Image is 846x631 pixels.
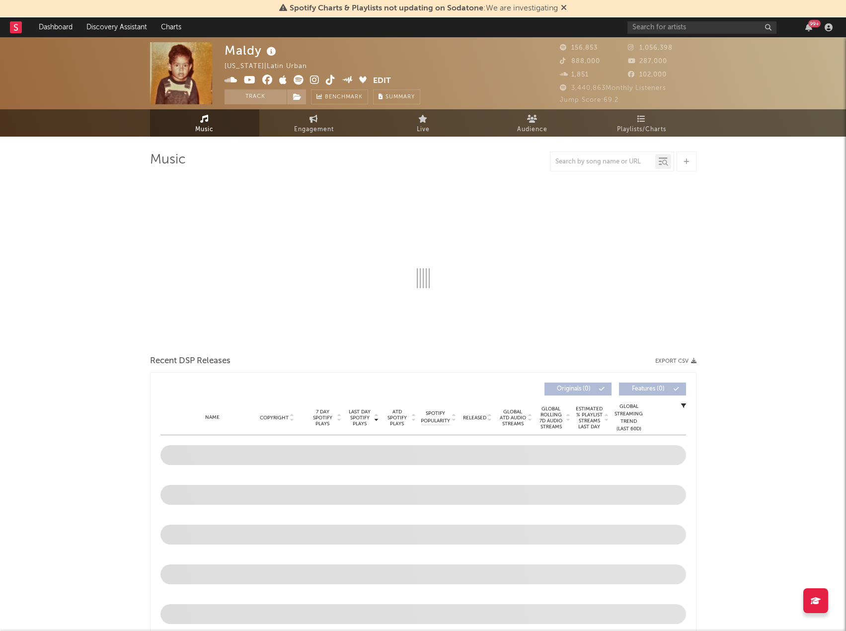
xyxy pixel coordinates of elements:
[560,45,598,51] span: 156,853
[195,124,214,136] span: Music
[614,403,644,433] div: Global Streaming Trend (Last 60D)
[587,109,696,137] a: Playlists/Charts
[499,409,527,427] span: Global ATD Audio Streams
[225,89,287,104] button: Track
[154,17,188,37] a: Charts
[561,4,567,12] span: Dismiss
[260,415,289,421] span: Copyright
[544,383,612,395] button: Originals(0)
[628,72,667,78] span: 102,000
[808,20,821,27] div: 99 +
[290,4,558,12] span: : We are investigating
[576,406,603,430] span: Estimated % Playlist Streams Last Day
[560,72,589,78] span: 1,851
[655,358,696,364] button: Export CSV
[225,42,279,59] div: Maldy
[347,409,373,427] span: Last Day Spotify Plays
[628,58,667,65] span: 287,000
[628,45,673,51] span: 1,056,398
[32,17,79,37] a: Dashboard
[421,410,450,425] span: Spotify Popularity
[560,58,600,65] span: 888,000
[294,124,334,136] span: Engagement
[225,61,318,73] div: [US_STATE] | Latin Urban
[463,415,486,421] span: Released
[290,4,483,12] span: Spotify Charts & Playlists not updating on Sodatone
[79,17,154,37] a: Discovery Assistant
[560,85,666,91] span: 3,440,863 Monthly Listeners
[625,386,671,392] span: Features ( 0 )
[550,158,655,166] input: Search by song name or URL
[617,124,666,136] span: Playlists/Charts
[417,124,430,136] span: Live
[551,386,597,392] span: Originals ( 0 )
[150,109,259,137] a: Music
[369,109,478,137] a: Live
[309,409,336,427] span: 7 Day Spotify Plays
[384,409,410,427] span: ATD Spotify Plays
[478,109,587,137] a: Audience
[538,406,565,430] span: Global Rolling 7D Audio Streams
[619,383,686,395] button: Features(0)
[259,109,369,137] a: Engagement
[517,124,547,136] span: Audience
[560,97,618,103] span: Jump Score: 69.2
[311,89,368,104] a: Benchmark
[385,94,415,100] span: Summary
[373,75,391,87] button: Edit
[180,414,245,421] div: Name
[805,23,812,31] button: 99+
[325,91,363,103] span: Benchmark
[373,89,420,104] button: Summary
[150,355,231,367] span: Recent DSP Releases
[627,21,776,34] input: Search for artists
